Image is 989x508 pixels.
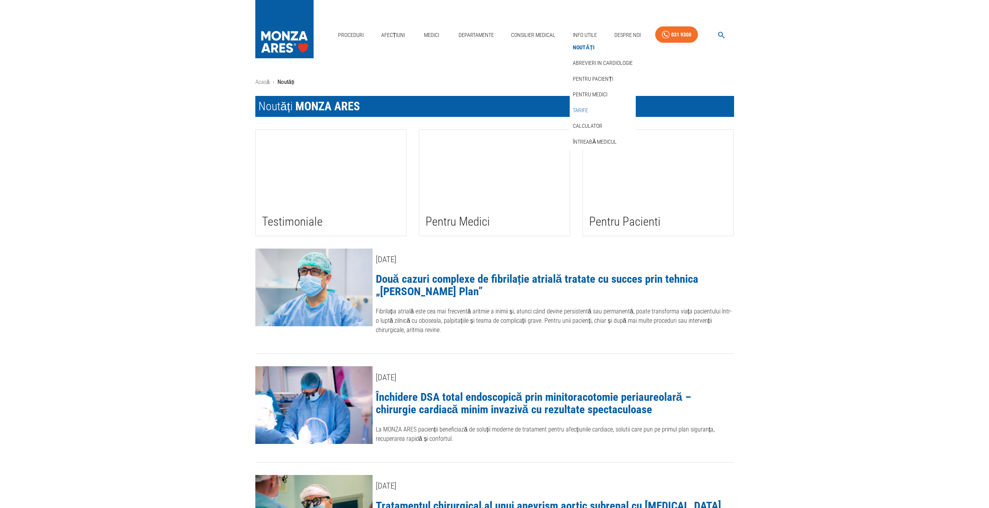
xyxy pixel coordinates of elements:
[655,26,698,43] a: 031 9300
[376,255,734,264] div: [DATE]
[376,307,734,335] p: Fibrilația atrială este cea mai frecventă aritmie a inimii și, atunci când devine persistentă sau...
[455,27,497,43] a: Departamente
[570,40,636,150] nav: secondary mailbox folders
[256,130,406,236] button: Testimoniale
[571,41,596,54] a: Noutăți
[571,136,618,148] a: Întreabă medicul
[419,130,570,207] img: Pentru Medici
[611,27,644,43] a: Despre Noi
[570,118,636,134] div: Calculator
[571,73,615,85] a: Pentru pacienți
[376,482,734,491] div: [DATE]
[570,40,636,56] div: Noutăți
[508,27,558,43] a: Consilier Medical
[426,214,563,230] h2: Pentru Medici
[570,103,636,118] div: Tarife
[376,390,691,416] a: Închidere DSA total endoscopică prin minitoracotomie periaureolară – chirurgie cardiacă minim inv...
[583,130,733,236] button: Pentru Pacienti
[571,120,604,132] a: Calculator
[255,78,270,85] a: Acasă
[255,78,734,87] nav: breadcrumb
[376,373,734,382] div: [DATE]
[335,27,367,43] a: Proceduri
[570,134,636,150] div: Întreabă medicul
[570,27,600,43] a: Info Utile
[671,30,691,40] div: 031 9300
[255,249,373,326] img: Două cazuri complexe de fibrilație atrială tratate cu succes prin tehnica „Marshall Plan”
[419,27,444,43] a: Medici
[376,425,734,444] p: La MONZA ARES pacienții beneficiază de soluții moderne de tratament pentru afecțiunile cardiace, ...
[571,104,590,117] a: Tarife
[378,27,408,43] a: Afecțiuni
[295,99,360,113] span: MONZA ARES
[255,96,734,117] h1: Noutăți
[570,55,636,71] div: Abrevieri in cardiologie
[273,78,274,87] li: ›
[571,88,609,101] a: Pentru medici
[571,57,634,70] a: Abrevieri in cardiologie
[589,214,727,230] h2: Pentru Pacienti
[255,366,373,444] img: Închidere DSA total endoscopică prin minitoracotomie periaureolară – chirurgie cardiacă minim inv...
[419,130,570,236] button: Pentru Medici
[262,214,400,230] h2: Testimoniale
[277,78,295,87] p: Noutăți
[256,130,406,207] img: Testimoniale
[570,71,636,87] div: Pentru pacienți
[376,272,699,298] a: Două cazuri complexe de fibrilație atrială tratate cu succes prin tehnica „[PERSON_NAME] Plan”
[570,87,636,103] div: Pentru medici
[583,130,733,207] img: Pentru Pacienti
